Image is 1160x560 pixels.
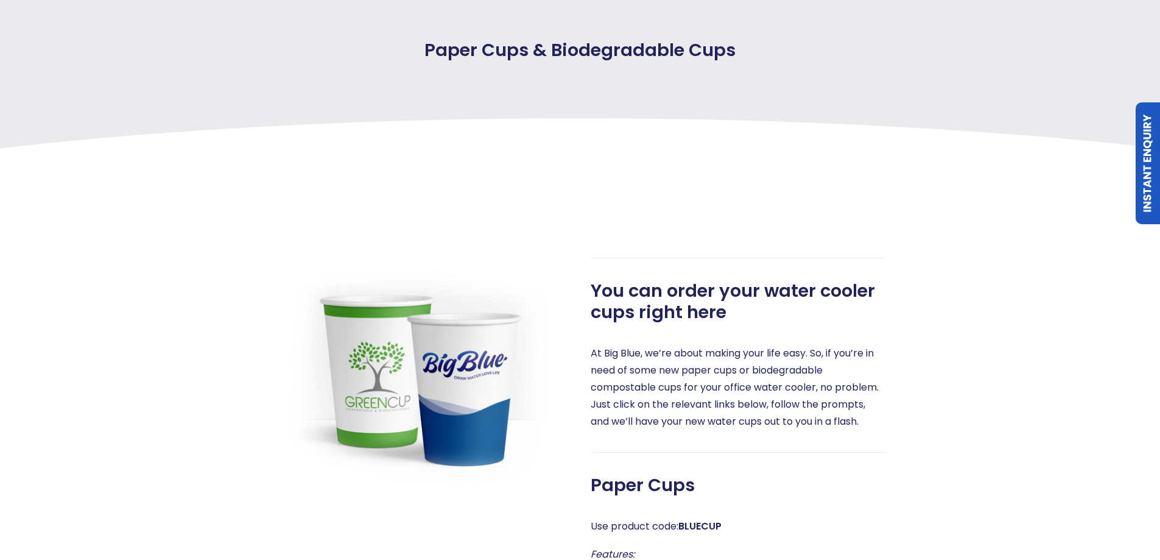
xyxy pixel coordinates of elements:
span: Paper Cups & Biodegradable Cups [424,40,736,61]
iframe: Chatbot [1080,480,1143,543]
a: Instant Enquiry [1136,102,1160,224]
p: At Big Blue, we’re about making your life easy. So, if you’re in need of some new paper cups or b... [591,345,885,430]
span: Paper Cups [591,475,695,496]
span: You can order your water cooler cups right here [591,280,885,323]
p: Use product code: [591,518,885,535]
strong: BLUECUP [678,519,722,533]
